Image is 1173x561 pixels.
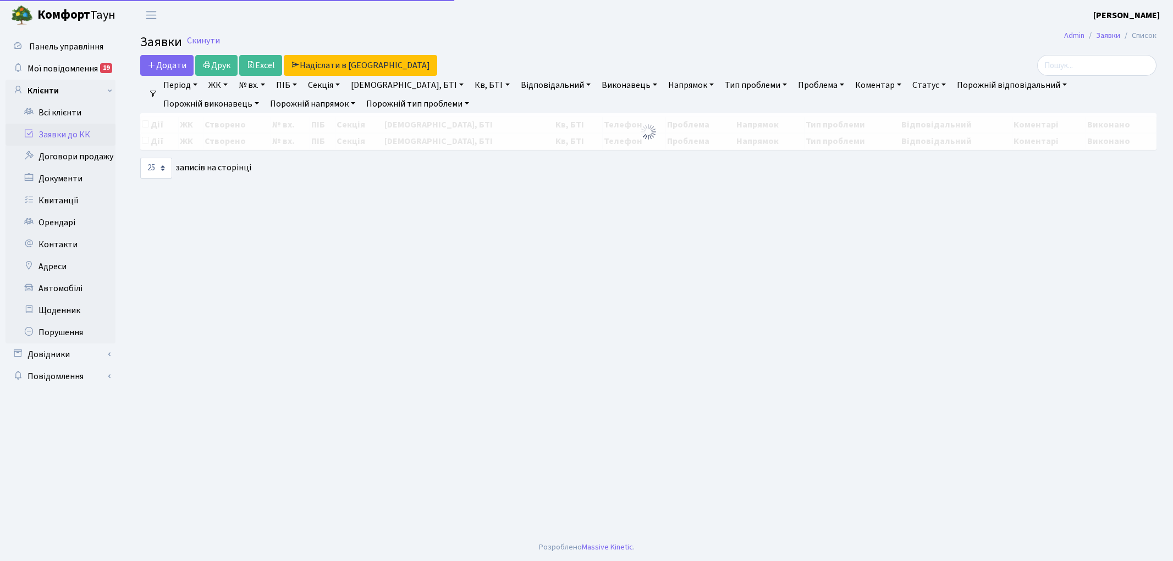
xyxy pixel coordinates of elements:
b: [PERSON_NAME] [1093,9,1160,21]
nav: breadcrumb [1048,24,1173,47]
li: Список [1120,30,1157,42]
a: Адреси [5,255,115,277]
a: Квитанції [5,190,115,212]
select: записів на сторінці [140,158,172,179]
div: 19 [100,63,112,73]
a: Орендарі [5,212,115,234]
img: Обробка... [640,123,657,141]
a: Панель управління [5,36,115,58]
a: Період [159,76,202,95]
a: Скинути [187,36,220,46]
a: Порожній відповідальний [952,76,1071,95]
a: Додати [140,55,194,76]
a: Напрямок [664,76,718,95]
a: Проблема [794,76,849,95]
div: Розроблено . [539,541,635,553]
img: logo.png [11,4,33,26]
a: Надіслати в [GEOGRAPHIC_DATA] [284,55,437,76]
a: Всі клієнти [5,102,115,124]
a: Щоденник [5,299,115,321]
a: Порушення [5,321,115,343]
a: Договори продажу [5,146,115,168]
span: Панель управління [29,41,103,53]
a: Заявки до КК [5,124,115,146]
a: Документи [5,168,115,190]
span: Мої повідомлення [27,63,98,75]
a: Порожній виконавець [159,95,263,113]
a: [PERSON_NAME] [1093,9,1160,22]
a: Друк [195,55,238,76]
b: Комфорт [37,6,90,24]
a: Виконавець [597,76,662,95]
a: Контакти [5,234,115,255]
a: Довідники [5,343,115,365]
label: записів на сторінці [140,158,251,179]
a: Порожній тип проблеми [362,95,473,113]
a: Коментар [851,76,906,95]
a: Відповідальний [516,76,595,95]
a: Автомобілі [5,277,115,299]
a: Massive Kinetic [582,541,633,553]
a: Заявки [1096,30,1120,41]
a: Мої повідомлення19 [5,58,115,80]
a: [DEMOGRAPHIC_DATA], БТІ [346,76,468,95]
a: Кв, БТІ [470,76,514,95]
a: Повідомлення [5,365,115,387]
a: Статус [908,76,950,95]
span: Таун [37,6,115,25]
span: Заявки [140,32,182,52]
input: Пошук... [1037,55,1157,76]
a: Тип проблеми [720,76,791,95]
a: № вх. [234,76,269,95]
a: Excel [239,55,282,76]
a: Клієнти [5,80,115,102]
a: ЖК [204,76,232,95]
a: ПІБ [272,76,301,95]
a: Порожній напрямок [266,95,360,113]
span: Додати [147,59,186,71]
a: Admin [1064,30,1084,41]
button: Переключити навігацію [137,6,165,24]
a: Секція [304,76,344,95]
